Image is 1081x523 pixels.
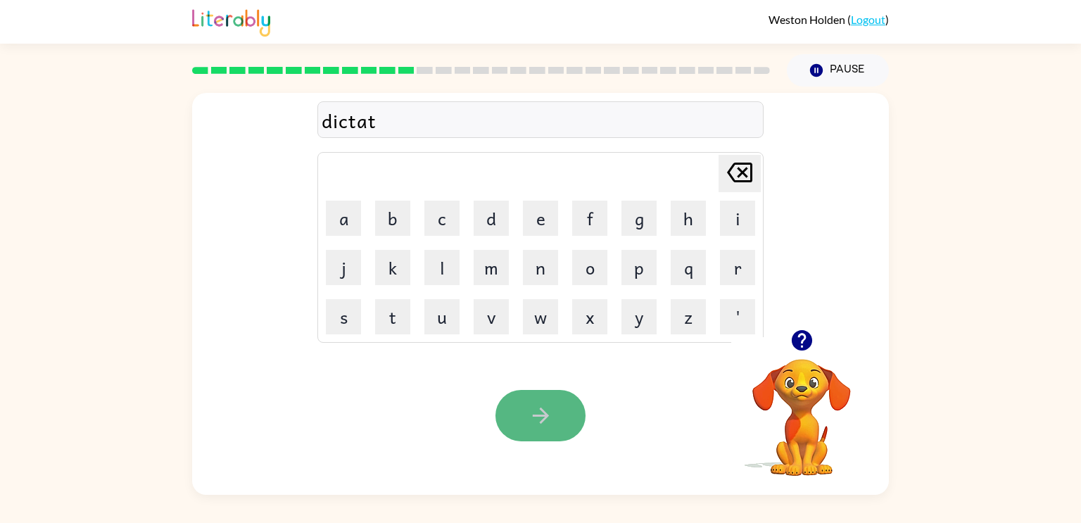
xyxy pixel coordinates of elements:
div: ( ) [769,13,889,26]
button: z [671,299,706,334]
button: Pause [787,54,889,87]
button: s [326,299,361,334]
button: o [572,250,607,285]
button: a [326,201,361,236]
button: x [572,299,607,334]
button: p [621,250,657,285]
button: m [474,250,509,285]
div: dictat [322,106,759,135]
button: l [424,250,460,285]
button: w [523,299,558,334]
a: Logout [851,13,885,26]
video: Your browser must support playing .mp4 files to use Literably. Please try using another browser. [731,337,872,478]
button: ' [720,299,755,334]
button: b [375,201,410,236]
button: q [671,250,706,285]
button: u [424,299,460,334]
button: h [671,201,706,236]
button: f [572,201,607,236]
img: Literably [192,6,270,37]
span: Weston Holden [769,13,847,26]
button: y [621,299,657,334]
button: c [424,201,460,236]
button: g [621,201,657,236]
button: v [474,299,509,334]
button: t [375,299,410,334]
button: n [523,250,558,285]
button: j [326,250,361,285]
button: d [474,201,509,236]
button: k [375,250,410,285]
button: i [720,201,755,236]
button: r [720,250,755,285]
button: e [523,201,558,236]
